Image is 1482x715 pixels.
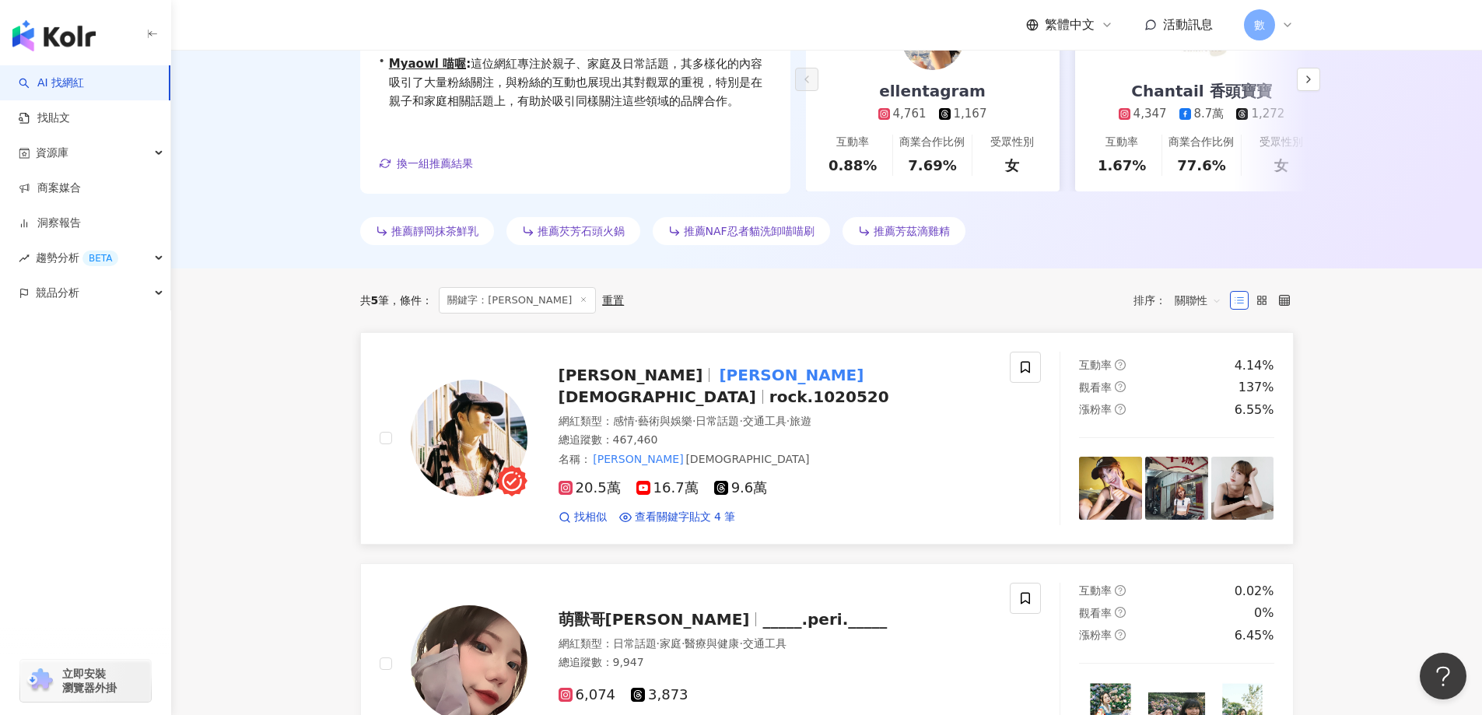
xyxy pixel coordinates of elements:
span: [DEMOGRAPHIC_DATA] [685,453,809,465]
span: 趨勢分析 [36,240,118,275]
a: 找相似 [559,510,607,525]
div: 女 [1005,156,1019,175]
a: 找貼文 [19,110,70,126]
div: 4,761 [893,106,927,122]
span: 觀看率 [1079,381,1112,394]
div: Chantail 香頭寶寶 [1116,80,1287,102]
span: · [635,415,638,427]
div: 137% [1239,379,1274,396]
div: 4,347 [1133,106,1167,122]
span: 推薦芳茲滴雞精 [874,225,950,237]
span: question-circle [1115,381,1126,392]
div: 網紅類型 ： [559,414,992,429]
a: Chantail 香頭寶寶4,3478.7萬1,272互動率1.67%商業合作比例77.6%受眾性別女 [1075,37,1329,191]
span: · [787,415,790,427]
span: 推薦芡芳石頭火鍋 [538,225,625,237]
div: 互動率 [1105,135,1138,150]
span: _____.peri._____ [762,610,887,629]
span: : [466,57,471,71]
img: post-image [1211,457,1274,520]
div: 總追蹤數 ： 467,460 [559,433,992,448]
div: 1,272 [1251,106,1284,122]
img: KOL Avatar [411,380,527,496]
div: 總追蹤數 ： 9,947 [559,655,992,671]
div: 0% [1254,605,1274,622]
span: 家庭 [660,637,681,650]
span: 名稱 ： [559,450,810,468]
div: 77.6% [1177,156,1225,175]
div: BETA [82,251,118,266]
mark: [PERSON_NAME] [716,363,867,387]
span: question-circle [1115,585,1126,596]
div: 重置 [602,294,624,307]
div: 女 [1274,156,1288,175]
div: 0.88% [829,156,877,175]
div: 排序： [1133,288,1230,313]
span: 旅遊 [790,415,811,427]
div: 6.55% [1235,401,1274,419]
span: 交通工具 [743,415,787,427]
span: 查看關鍵字貼文 4 筆 [635,510,736,525]
div: 7.69% [908,156,956,175]
span: · [692,415,695,427]
a: KOL Avatar[PERSON_NAME][PERSON_NAME][DEMOGRAPHIC_DATA]rock.1020520網紅類型：感情·藝術與娛樂·日常話題·交通工具·旅遊總追蹤數：... [360,332,1294,545]
span: · [739,415,742,427]
button: 換一組推薦結果 [379,152,474,175]
span: 條件 ： [389,294,433,307]
a: searchAI 找網紅 [19,75,84,91]
span: 日常話題 [695,415,739,427]
mark: [PERSON_NAME] [591,450,686,468]
div: • [379,54,772,110]
span: 日常話題 [613,637,657,650]
span: rise [19,253,30,264]
span: 推薦靜岡抹茶鮮乳 [391,225,478,237]
span: 20.5萬 [559,480,621,496]
div: 1,167 [954,106,987,122]
img: post-image [1079,457,1142,520]
div: ellentagram [864,80,1001,102]
span: 關鍵字：[PERSON_NAME] [439,287,596,314]
a: 洞察報告 [19,216,81,231]
span: 6,074 [559,687,616,703]
span: 推薦NAF忍者貓洗卸喵喵刷 [684,225,815,237]
span: rock.1020520 [769,387,889,406]
span: 繁體中文 [1045,16,1095,33]
a: 查看關鍵字貼文 4 筆 [619,510,736,525]
span: 萌獸哥[PERSON_NAME] [559,610,750,629]
div: 商業合作比例 [899,135,965,150]
span: 3,873 [631,687,688,703]
span: question-circle [1115,359,1126,370]
div: 0.02% [1235,583,1274,600]
div: 6.45% [1235,627,1274,644]
img: post-image [1145,457,1208,520]
div: 商業合作比例 [1168,135,1234,150]
span: · [657,637,660,650]
img: chrome extension [25,668,55,693]
span: · [739,637,742,650]
div: 互動率 [836,135,869,150]
span: 活動訊息 [1163,17,1213,32]
span: question-circle [1115,404,1126,415]
a: Myaowl 喵喔 [389,57,466,71]
span: 交通工具 [743,637,787,650]
span: 換一組推薦結果 [397,157,473,170]
span: 9.6萬 [714,480,768,496]
span: 互動率 [1079,359,1112,371]
span: 觀看率 [1079,607,1112,619]
span: question-circle [1115,629,1126,640]
span: question-circle [1115,607,1126,618]
iframe: Help Scout Beacon - Open [1420,653,1466,699]
div: 共 筆 [360,294,390,307]
div: 受眾性別 [990,135,1034,150]
span: 漲粉率 [1079,629,1112,641]
a: 商案媒合 [19,181,81,196]
span: 互動率 [1079,584,1112,597]
span: 找相似 [574,510,607,525]
span: 5 [371,294,379,307]
span: 關聯性 [1175,288,1221,313]
div: 4.14% [1235,357,1274,374]
span: 立即安裝 瀏覽器外掛 [62,667,117,695]
span: 競品分析 [36,275,79,310]
span: 這位網紅專注於親子、家庭及日常話題，其多樣化的內容吸引了大量粉絲關注，與粉絲的互動也展現出其對觀眾的重視，特別是在親子和家庭相關話題上，有助於吸引同樣關注這些領域的品牌合作。 [389,54,772,110]
span: 藝術與娛樂 [638,415,692,427]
